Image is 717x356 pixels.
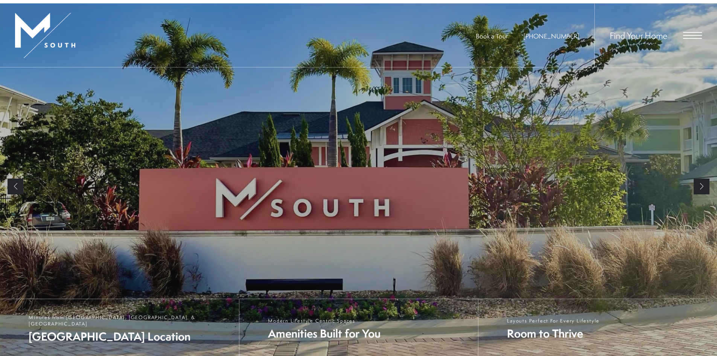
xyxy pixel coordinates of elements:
[8,179,23,194] a: Previous
[507,326,600,341] span: Room to Thrive
[268,318,381,324] span: Modern Lifestyle Centric Spaces
[15,13,75,58] img: MSouth
[683,32,702,39] button: Open Menu
[268,326,381,341] span: Amenities Built for You
[29,314,231,327] span: Minutes from [GEOGRAPHIC_DATA], [GEOGRAPHIC_DATA], & [GEOGRAPHIC_DATA]
[610,29,667,41] a: Find Your Home
[524,32,579,40] span: [PHONE_NUMBER]
[694,179,709,194] a: Next
[29,329,231,344] span: [GEOGRAPHIC_DATA] Location
[524,32,579,40] a: Call Us at 813-570-8014
[507,318,600,324] span: Layouts Perfect For Every Lifestyle
[476,32,508,40] a: Book a Tour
